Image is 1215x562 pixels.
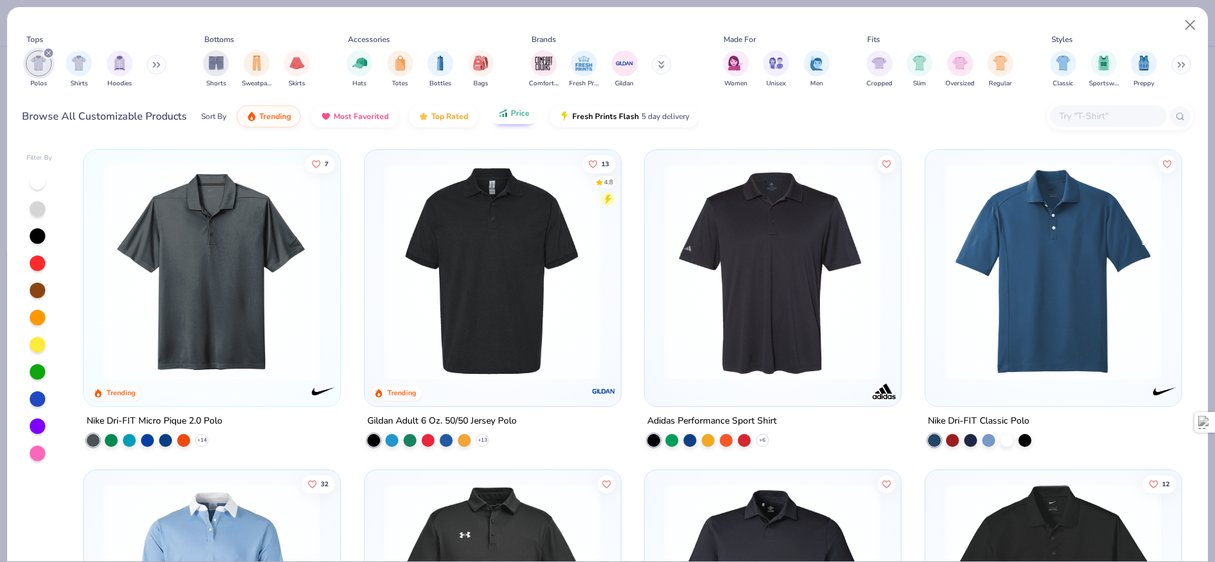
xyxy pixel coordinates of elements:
[72,56,87,70] img: Shirts Image
[288,79,305,89] span: Skirts
[1134,79,1154,89] span: Preppy
[1162,481,1170,487] span: 12
[1178,13,1203,38] button: Close
[348,34,390,45] div: Accessories
[590,378,616,404] img: Gildan logo
[201,111,226,122] div: Sort By
[427,50,453,89] div: filter for Bottles
[763,50,789,89] button: filter button
[907,50,932,89] div: filter for Slim
[1143,475,1176,493] button: Like
[259,111,291,122] span: Trending
[938,163,1168,380] img: dfc7bb9a-27cb-44e4-8f3e-15586689f92a
[529,50,559,89] button: filter button
[723,50,749,89] div: filter for Women
[321,481,328,487] span: 32
[66,50,92,89] button: filter button
[352,56,367,70] img: Hats Image
[615,54,634,73] img: Gildan Image
[206,79,226,89] span: Shorts
[473,79,488,89] span: Bags
[989,79,1012,89] span: Regular
[945,50,974,89] div: filter for Oversized
[393,56,407,70] img: Totes Image
[203,50,229,89] button: filter button
[810,79,823,89] span: Men
[759,436,766,444] span: + 6
[387,50,413,89] button: filter button
[66,50,92,89] div: filter for Shirts
[1051,34,1073,45] div: Styles
[203,50,229,89] div: filter for Shorts
[534,54,554,73] img: Comfort Colors Image
[427,50,453,89] button: filter button
[612,50,638,89] button: filter button
[31,56,46,70] img: Polos Image
[763,50,789,89] div: filter for Unisex
[804,50,830,89] div: filter for Men
[569,50,599,89] button: filter button
[1151,378,1177,404] img: Nike logo
[913,79,926,89] span: Slim
[1056,56,1071,70] img: Classic Image
[1137,56,1151,70] img: Preppy Image
[107,50,133,89] button: filter button
[387,50,413,89] div: filter for Totes
[993,56,1008,70] img: Regular Image
[409,105,478,127] button: Top Rated
[607,163,837,380] img: 4e3280f1-c9f2-4cad-a8ab-4447660dba31
[866,50,892,89] div: filter for Cropped
[569,50,599,89] div: filter for Fresh Prints
[27,34,43,45] div: Tops
[1097,56,1111,70] img: Sportswear Image
[97,163,327,380] img: 21fda654-1eb2-4c2c-b188-be26a870e180
[431,111,468,122] span: Top Rated
[1050,50,1076,89] div: filter for Classic
[641,109,689,124] span: 5 day delivery
[866,50,892,89] button: filter button
[1089,50,1119,89] div: filter for Sportswear
[867,34,880,45] div: Fits
[1089,50,1119,89] button: filter button
[305,155,335,173] button: Like
[468,50,494,89] button: filter button
[310,378,336,404] img: Nike logo
[30,79,47,89] span: Polos
[197,436,207,444] span: + 14
[301,475,335,493] button: Like
[321,111,331,122] img: most_fav.gif
[987,50,1013,89] button: filter button
[612,50,638,89] div: filter for Gildan
[569,79,599,89] span: Fresh Prints
[866,79,892,89] span: Cropped
[1089,79,1119,89] span: Sportswear
[601,160,609,167] span: 13
[804,50,830,89] button: filter button
[334,111,389,122] span: Most Favorited
[418,111,429,122] img: TopRated.gif
[107,50,133,89] div: filter for Hoodies
[945,50,974,89] button: filter button
[1053,79,1073,89] span: Classic
[532,34,556,45] div: Brands
[26,50,52,89] button: filter button
[728,56,743,70] img: Women Image
[877,475,896,493] button: Like
[27,153,52,163] div: Filter By
[1158,155,1176,173] button: Like
[572,111,639,122] span: Fresh Prints Flash
[928,413,1029,429] div: Nike Dri-FIT Classic Polo
[559,111,570,122] img: flash.gif
[1058,109,1157,124] input: Try "T-Shirt"
[871,378,897,404] img: Adidas logo
[550,105,699,127] button: Fresh Prints Flash5 day delivery
[325,160,328,167] span: 7
[367,413,517,429] div: Gildan Adult 6 Oz. 50/50 Jersey Polo
[912,56,927,70] img: Slim Image
[1050,50,1076,89] button: filter button
[766,79,786,89] span: Unisex
[724,79,747,89] span: Women
[582,155,616,173] button: Like
[1131,50,1157,89] div: filter for Preppy
[347,50,372,89] div: filter for Hats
